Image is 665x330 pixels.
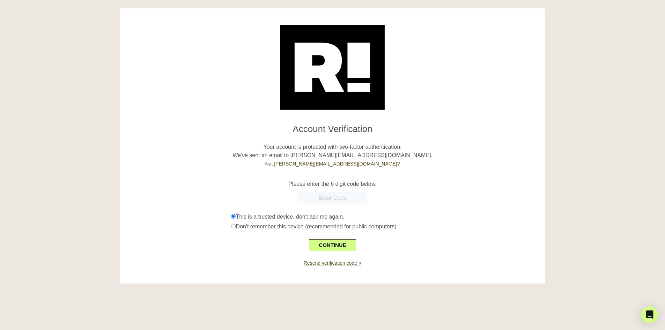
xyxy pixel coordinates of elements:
[265,161,400,167] a: Not [PERSON_NAME][EMAIL_ADDRESS][DOMAIN_NAME]?
[304,260,361,266] a: Resend verification code >
[309,239,356,251] button: CONTINUE
[125,118,540,134] h1: Account Verification
[231,222,540,231] div: Don't remember this device (recommended for public computers).
[641,306,658,323] div: Open Intercom Messenger
[297,192,367,204] input: Enter Code
[231,213,540,221] div: This is a trusted device, don't ask me again.
[125,134,540,168] p: Your account is protected with two-factor authentication. We've sent an email to [PERSON_NAME][EM...
[280,25,385,110] img: Retention.com
[125,180,540,188] p: Please enter the 6 digit code below.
